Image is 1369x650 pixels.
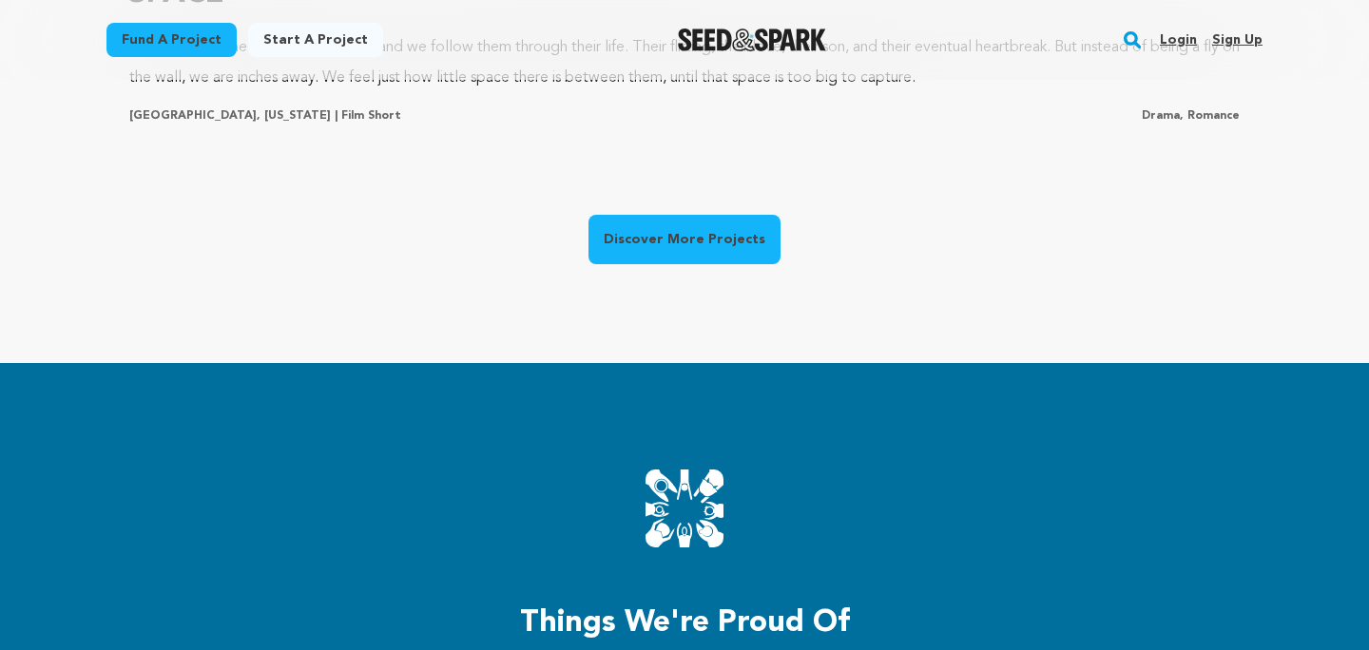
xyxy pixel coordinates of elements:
[341,110,401,122] span: Film Short
[1160,25,1197,55] a: Login
[588,215,781,264] a: Discover More Projects
[106,601,1263,646] h3: Things we're proud of
[678,29,827,51] img: Seed&Spark Logo Dark Mode
[1142,108,1240,124] p: Drama, Romance
[1212,25,1263,55] a: Sign up
[106,23,237,57] a: Fund a project
[248,23,383,57] a: Start a project
[129,110,337,122] span: [GEOGRAPHIC_DATA], [US_STATE] |
[646,469,723,547] img: Seed&Spark Community Icon
[678,29,827,51] a: Seed&Spark Homepage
